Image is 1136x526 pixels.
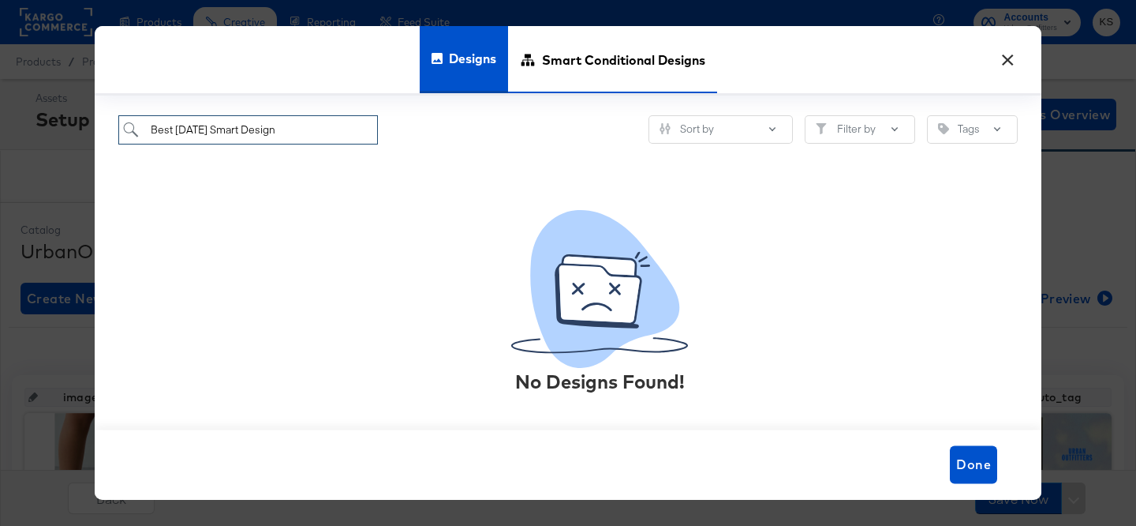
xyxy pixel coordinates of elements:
[956,454,991,476] span: Done
[118,115,378,145] input: Search for a design
[648,115,793,144] button: SlidersSort by
[542,25,705,95] span: Smart Conditional Designs
[938,123,949,134] svg: Tag
[927,115,1018,144] button: TagTags
[449,24,496,93] span: Designs
[805,115,915,144] button: FilterFilter by
[993,42,1022,70] button: ×
[950,446,997,484] button: Done
[660,123,671,134] svg: Sliders
[816,123,827,134] svg: Filter
[515,368,685,395] div: No Designs Found!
